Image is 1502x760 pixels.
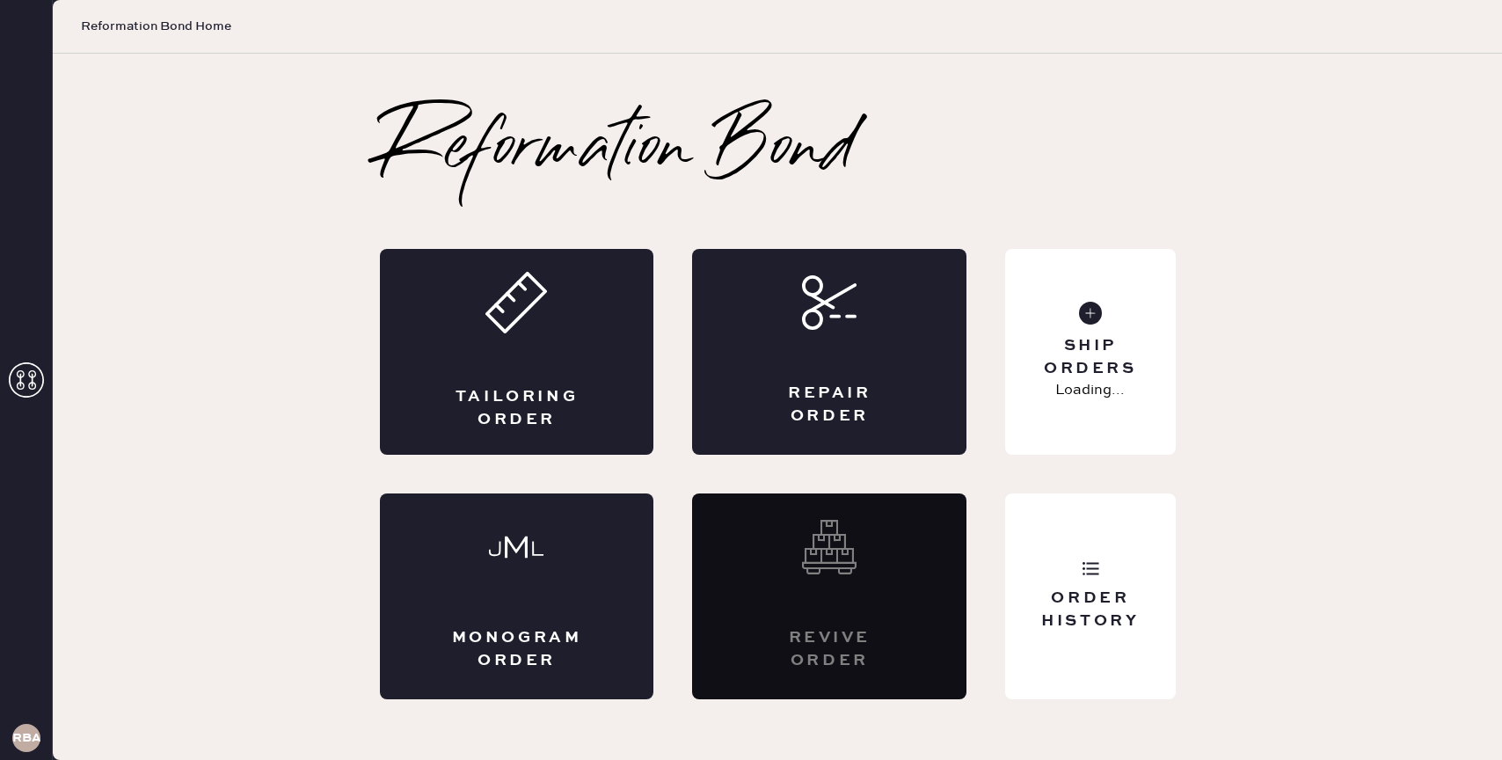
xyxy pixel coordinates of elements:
[1019,588,1161,632] div: Order History
[762,383,896,427] div: Repair Order
[762,627,896,671] div: Revive order
[450,627,584,671] div: Monogram Order
[380,115,858,186] h2: Reformation Bond
[12,732,40,744] h3: RBA
[450,386,584,430] div: Tailoring Order
[1055,380,1125,401] p: Loading...
[81,18,231,35] span: Reformation Bond Home
[1019,335,1161,379] div: Ship Orders
[692,493,966,699] div: Interested? Contact us at care@hemster.co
